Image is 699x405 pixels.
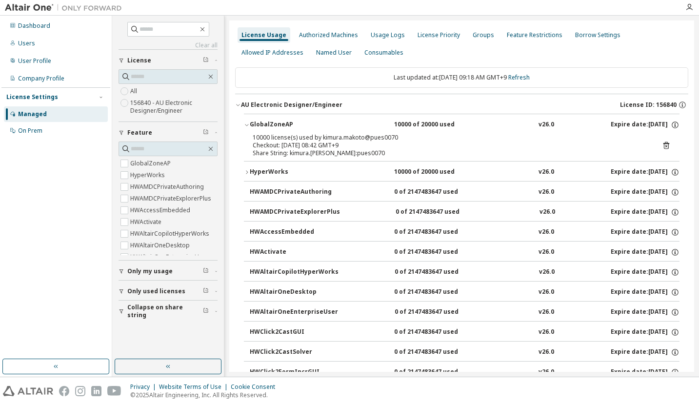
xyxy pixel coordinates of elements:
div: HWAMDCPrivateAuthoring [250,188,338,197]
div: v26.0 [539,328,554,337]
div: v26.0 [539,188,554,197]
div: HWActivate [250,248,338,257]
div: Checkout: [DATE] 08:42 GMT+9 [253,142,647,149]
div: Dashboard [18,22,50,30]
div: Expire date: [DATE] [611,228,679,237]
div: v26.0 [539,208,555,217]
div: License Usage [241,31,286,39]
div: 0 of 2147483647 used [395,268,482,277]
div: Expire date: [DATE] [611,248,679,257]
img: Altair One [5,3,127,13]
div: HyperWorks [250,168,338,177]
div: Feature Restrictions [507,31,562,39]
button: HWAltairOneDesktop0 of 2147483647 usedv26.0Expire date:[DATE] [250,282,679,303]
label: All [130,85,139,97]
div: 0 of 2147483647 used [394,348,482,357]
div: Groups [473,31,494,39]
div: HWClick2FormIncrGUI [250,368,338,377]
div: 10000 of 20000 used [394,168,482,177]
div: Expire date: [DATE] [611,121,679,129]
div: 10000 license(s) used by kimura.makoto@pues0070 [253,134,647,142]
button: Feature [119,122,218,143]
button: HWAMDCPrivateExplorerPlus0 of 2147483647 usedv26.0Expire date:[DATE] [250,202,679,223]
label: HWAltairOneDesktop [130,240,192,251]
button: HWClick2FormIncrGUI0 of 2147483647 usedv26.0Expire date:[DATE] [250,362,679,383]
div: License Priority [418,31,460,39]
div: GlobalZoneAP [250,121,338,129]
div: User Profile [18,57,51,65]
div: Share String: kimura.[PERSON_NAME]:pues0070 [253,149,647,157]
img: facebook.svg [59,386,69,396]
div: 0 of 2147483647 used [394,368,482,377]
div: Expire date: [DATE] [611,308,679,317]
button: HyperWorks10000 of 20000 usedv26.0Expire date:[DATE] [244,162,679,183]
a: Clear all [119,41,218,49]
div: AU Electronic Designer/Engineer [241,101,342,109]
a: Refresh [508,73,530,81]
div: v26.0 [539,368,554,377]
button: HWClick2CastGUI0 of 2147483647 usedv26.0Expire date:[DATE] [250,322,679,343]
div: Privacy [130,383,159,391]
span: Clear filter [203,57,209,64]
div: 10000 of 20000 used [394,121,482,129]
div: Expire date: [DATE] [611,208,679,217]
div: Expire date: [DATE] [611,348,679,357]
div: Expire date: [DATE] [611,328,679,337]
div: Managed [18,110,47,118]
div: 0 of 2147483647 used [394,248,482,257]
span: Collapse on share string [127,304,203,319]
div: 0 of 2147483647 used [394,188,482,197]
img: youtube.svg [107,386,121,396]
div: HWClick2CastGUI [250,328,338,337]
label: HWAltairOneEnterpriseUser [130,251,210,263]
div: Expire date: [DATE] [611,188,679,197]
div: HWAltairOneEnterpriseUser [250,308,338,317]
div: License Settings [6,93,58,101]
button: Collapse on share string [119,301,218,322]
button: HWAltairOneEnterpriseUser0 of 2147483647 usedv26.0Expire date:[DATE] [250,302,679,323]
span: Only my usage [127,267,173,275]
span: Clear filter [203,129,209,137]
div: 0 of 2147483647 used [396,208,483,217]
span: Only used licenses [127,287,185,295]
div: HWClick2CastSolver [250,348,338,357]
div: Expire date: [DATE] [611,268,679,277]
div: Authorized Machines [299,31,358,39]
div: Last updated at: [DATE] 09:18 AM GMT+9 [235,67,688,88]
span: License ID: 156840 [620,101,677,109]
div: Usage Logs [371,31,405,39]
label: HWAltairCopilotHyperWorks [130,228,211,240]
div: Allowed IP Addresses [241,49,303,57]
div: v26.0 [539,268,555,277]
button: HWActivate0 of 2147483647 usedv26.0Expire date:[DATE] [250,242,679,263]
img: instagram.svg [75,386,85,396]
div: v26.0 [539,228,554,237]
span: Feature [127,129,152,137]
label: HWActivate [130,216,163,228]
button: AU Electronic Designer/EngineerLicense ID: 156840 [235,94,688,116]
p: © 2025 Altair Engineering, Inc. All Rights Reserved. [130,391,281,399]
label: HyperWorks [130,169,167,181]
button: GlobalZoneAP10000 of 20000 usedv26.0Expire date:[DATE] [244,114,679,136]
div: HWAltairCopilotHyperWorks [250,268,339,277]
div: Company Profile [18,75,64,82]
div: v26.0 [539,308,554,317]
div: 0 of 2147483647 used [395,308,482,317]
button: HWAltairCopilotHyperWorks0 of 2147483647 usedv26.0Expire date:[DATE] [250,262,679,283]
label: HWAccessEmbedded [130,204,192,216]
div: Cookie Consent [231,383,281,391]
span: Clear filter [203,267,209,275]
span: Clear filter [203,287,209,295]
div: Users [18,40,35,47]
div: Expire date: [DATE] [611,288,679,297]
label: 156840 - AU Electronic Designer/Engineer [130,97,218,117]
div: v26.0 [539,168,554,177]
button: HWClick2CastSolver0 of 2147483647 usedv26.0Expire date:[DATE] [250,342,679,363]
div: Expire date: [DATE] [611,168,679,177]
span: Clear filter [203,307,209,315]
div: 0 of 2147483647 used [394,288,482,297]
div: HWAltairOneDesktop [250,288,338,297]
div: HWAMDCPrivateExplorerPlus [250,208,340,217]
div: Named User [316,49,352,57]
div: Website Terms of Use [159,383,231,391]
